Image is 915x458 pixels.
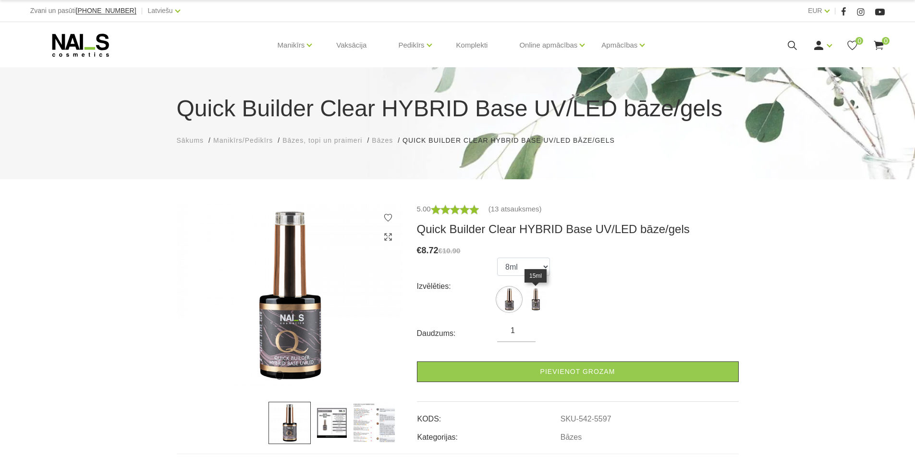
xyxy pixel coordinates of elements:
a: 0 [846,39,858,51]
a: Komplekti [449,22,496,68]
span: 5.00 [417,205,431,213]
img: ... [311,402,353,444]
a: (13 atsauksmes) [488,203,542,215]
a: Apmācības [601,26,637,64]
a: 0 [873,39,885,51]
s: €10.90 [439,247,461,255]
button: 2 of 3 [289,373,294,378]
div: Zvani un pasūti [30,5,136,17]
td: Kategorijas: [417,425,560,443]
h3: Quick Builder Clear HYBRID Base UV/LED bāze/gels [417,222,739,236]
span: Bāzes, topi un praimeri [282,136,362,144]
a: Bāzes [561,433,582,442]
h1: Quick Builder Clear HYBRID Base UV/LED bāze/gels [177,91,739,126]
a: Latviešu [148,5,173,16]
span: | [834,5,836,17]
span: Manikīrs/Pedikīrs [213,136,273,144]
a: EUR [808,5,822,16]
span: 0 [882,37,890,45]
span: | [141,5,143,17]
button: 1 of 3 [275,371,284,380]
a: Pievienot grozam [417,361,739,382]
span: 8.72 [422,246,439,255]
a: Sākums [177,136,204,146]
a: Manikīrs [278,26,305,64]
a: SKU-542-5597 [561,415,611,423]
div: Izvēlēties: [417,279,498,294]
span: Bāzes [372,136,393,144]
span: 0 [855,37,863,45]
span: € [417,246,422,255]
li: Quick Builder Clear HYBRID Base UV/LED bāze/gels [403,136,624,146]
img: ... [524,287,548,311]
a: Bāzes, topi un praimeri [282,136,362,146]
img: ... [268,402,311,444]
img: ... [353,402,395,444]
a: Vaksācija [329,22,374,68]
a: Bāzes [372,136,393,146]
td: KODS: [417,407,560,425]
a: Online apmācības [519,26,577,64]
button: 3 of 3 [301,373,306,378]
div: Daudzums: [417,326,498,341]
a: [PHONE_NUMBER] [76,7,136,14]
a: Manikīrs/Pedikīrs [213,136,273,146]
img: ... [177,203,403,387]
span: Sākums [177,136,204,144]
a: Pedikīrs [398,26,424,64]
img: ... [497,287,521,311]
